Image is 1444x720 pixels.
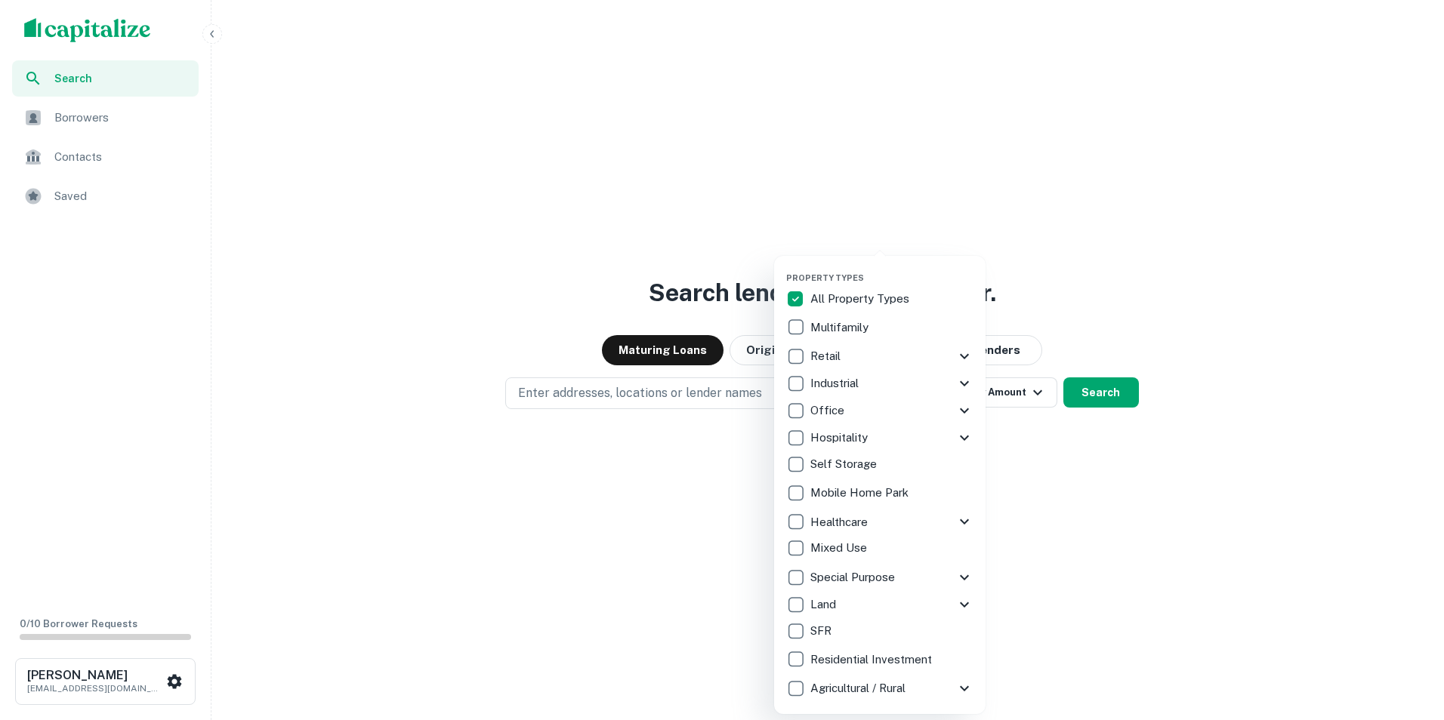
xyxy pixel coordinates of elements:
[810,402,847,420] p: Office
[810,513,871,531] p: Healthcare
[1368,599,1444,672] iframe: Chat Widget
[810,429,871,447] p: Hospitality
[810,679,909,697] p: Agricultural / Rural
[810,347,844,365] p: Retail
[810,622,835,640] p: SFR
[786,591,973,618] div: Land
[810,455,880,473] p: Self Storage
[810,290,912,308] p: All Property Types
[810,318,872,337] p: Multifamily
[810,595,839,614] p: Land
[786,370,973,397] div: Industrial
[786,564,973,591] div: Special Purpose
[810,484,912,502] p: Mobile Home Park
[786,397,973,424] div: Office
[786,424,973,451] div: Hospitality
[810,374,862,392] p: Industrial
[810,568,898,586] p: Special Purpose
[810,539,870,557] p: Mixed Use
[786,273,864,282] span: Property Types
[786,343,973,370] div: Retail
[810,651,935,669] p: Residential Investment
[786,508,973,535] div: Healthcare
[786,675,973,702] div: Agricultural / Rural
